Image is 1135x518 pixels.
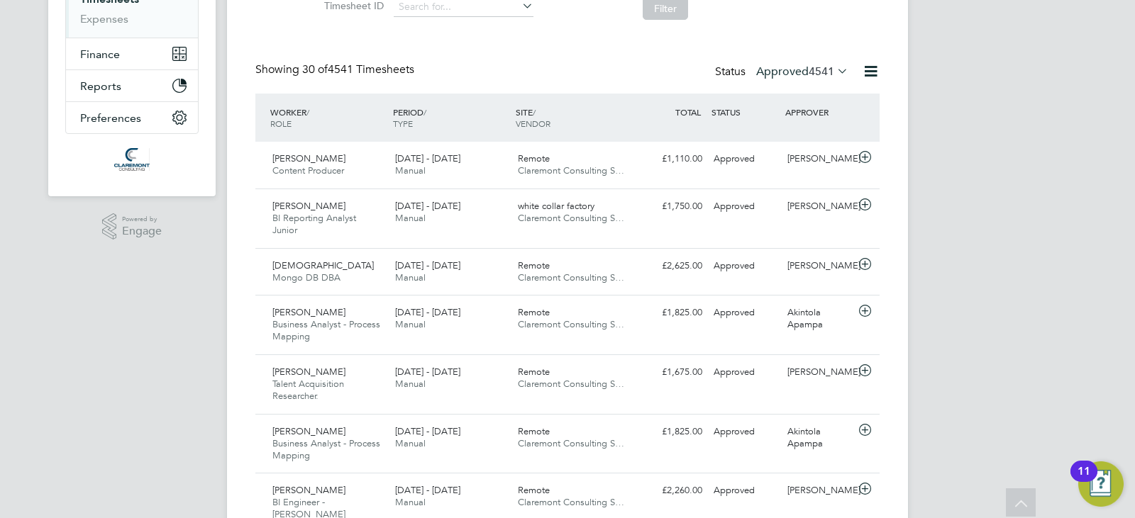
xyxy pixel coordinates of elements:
div: [PERSON_NAME] [782,361,856,384]
span: [PERSON_NAME] [272,425,345,437]
div: [PERSON_NAME] [782,195,856,218]
img: claremontconsulting1-logo-retina.png [114,148,149,171]
div: WORKER [267,99,389,136]
span: 30 of [302,62,328,77]
span: Manual [395,164,426,176]
span: TOTAL [675,106,701,118]
div: PERIOD [389,99,512,136]
span: [PERSON_NAME] [272,366,345,378]
span: [DATE] - [DATE] [395,425,460,437]
span: Manual [395,271,426,283]
div: SITE [512,99,635,136]
span: VENDOR [516,118,550,129]
span: 4541 Timesheets [302,62,414,77]
div: Akintola Apampa [782,420,856,456]
span: Manual [395,318,426,330]
span: Remote [518,259,550,271]
span: [DATE] - [DATE] [395,200,460,212]
span: Business Analyst - Process Mapping [272,437,380,461]
div: £2,260.00 [634,479,708,502]
span: Finance [80,47,120,61]
label: Approved [756,64,848,79]
span: [DEMOGRAPHIC_DATA] [272,259,374,271]
span: [DATE] - [DATE] [395,306,460,318]
span: Claremont Consulting S… [518,164,624,176]
div: APPROVER [782,99,856,125]
div: £1,110.00 [634,147,708,171]
span: Claremont Consulting S… [518,271,624,283]
span: Mongo DB DBA [272,271,340,283]
span: [PERSON_NAME] [272,484,345,496]
div: Approved [708,361,782,384]
div: £2,625.00 [634,254,708,278]
div: Approved [708,147,782,171]
span: [PERSON_NAME] [272,200,345,212]
div: £1,750.00 [634,195,708,218]
div: Approved [708,195,782,218]
span: Engage [122,225,162,237]
span: Talent Acquisition Researcher. [272,378,344,402]
span: / [306,106,309,118]
div: Akintola Apampa [782,301,856,337]
span: Content Producer [272,164,344,176]
button: Reports [66,70,198,101]
span: Powered by [122,213,162,225]
a: Expenses [80,12,128,26]
span: [PERSON_NAME] [272,306,345,318]
a: Go to home page [65,148,199,171]
button: Preferences [66,102,198,133]
span: Remote [518,425,550,437]
span: [DATE] - [DATE] [395,152,460,164]
span: [DATE] - [DATE] [395,259,460,271]
div: Approved [708,420,782,444]
span: Remote [518,366,550,378]
a: Powered byEngage [102,213,162,240]
span: Claremont Consulting S… [518,318,624,330]
span: Remote [518,306,550,318]
div: £1,675.00 [634,361,708,384]
span: TYPE [393,118,413,129]
div: [PERSON_NAME] [782,479,856,502]
div: £1,825.00 [634,420,708,444]
button: Open Resource Center, 11 new notifications [1078,461,1124,507]
div: Showing [255,62,417,77]
div: STATUS [708,99,782,125]
span: white collar factory [518,200,594,212]
span: / [423,106,426,118]
span: / [533,106,536,118]
span: Claremont Consulting S… [518,496,624,508]
span: Preferences [80,111,141,125]
span: Manual [395,212,426,224]
button: Finance [66,38,198,69]
span: Reports [80,79,121,93]
div: Approved [708,301,782,325]
span: Claremont Consulting S… [518,437,624,449]
span: BI Reporting Analyst Junior [272,212,356,236]
span: 4541 [809,64,834,79]
span: [DATE] - [DATE] [395,366,460,378]
div: Approved [708,254,782,278]
span: Business Analyst - Process Mapping [272,318,380,342]
div: £1,825.00 [634,301,708,325]
span: ROLE [270,118,292,129]
span: Remote [518,152,550,164]
span: Claremont Consulting S… [518,212,624,224]
div: Approved [708,479,782,502]
div: 11 [1078,471,1090,490]
div: [PERSON_NAME] [782,147,856,171]
span: Claremont Consulting S… [518,378,624,390]
div: [PERSON_NAME] [782,254,856,278]
span: [DATE] - [DATE] [395,484,460,496]
span: Manual [395,496,426,508]
span: Remote [518,484,550,496]
span: Manual [395,378,426,390]
span: Manual [395,437,426,449]
span: [PERSON_NAME] [272,152,345,164]
div: Status [715,62,851,82]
